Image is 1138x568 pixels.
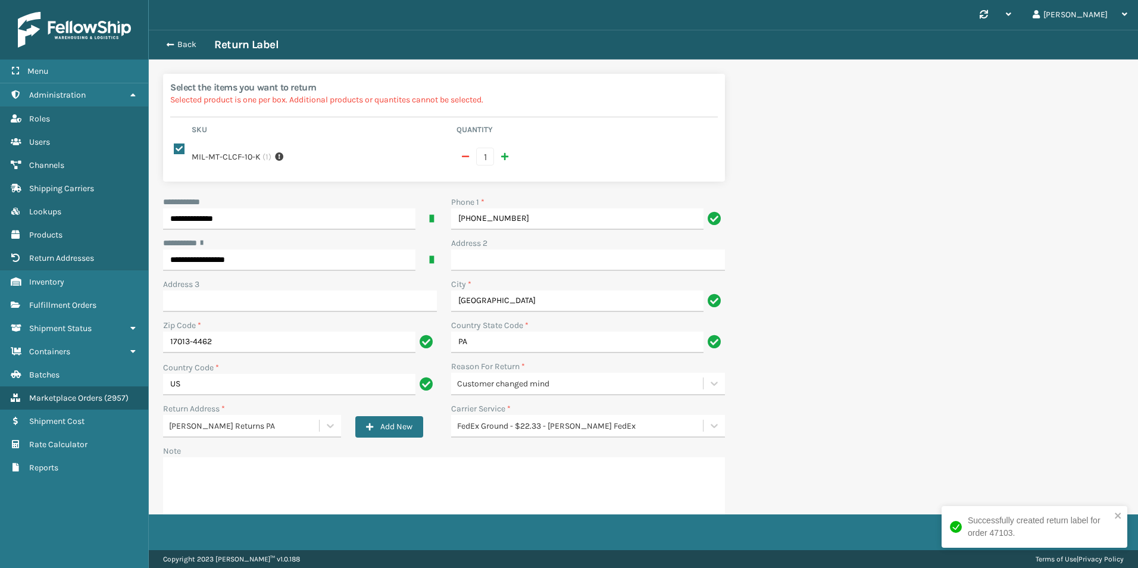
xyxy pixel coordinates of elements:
[453,124,718,139] th: Quantity
[163,402,225,415] label: Return Address
[170,81,718,93] h2: Select the items you want to return
[29,439,87,450] span: Rate Calculator
[262,151,271,163] span: ( 1 )
[451,319,529,332] label: Country State Code
[29,463,58,473] span: Reports
[451,237,487,249] label: Address 2
[451,402,511,415] label: Carrier Service
[29,300,96,310] span: Fulfillment Orders
[169,420,320,432] div: [PERSON_NAME] Returns PA
[29,323,92,333] span: Shipment Status
[29,277,64,287] span: Inventory
[163,319,201,332] label: Zip Code
[18,12,131,48] img: logo
[29,370,60,380] span: Batches
[1114,511,1123,522] button: close
[27,66,48,76] span: Menu
[29,416,85,426] span: Shipment Cost
[457,377,704,390] div: Customer changed mind
[29,230,62,240] span: Products
[29,90,86,100] span: Administration
[192,151,261,163] label: MIL-MT-CLCF-10-K
[163,550,300,568] p: Copyright 2023 [PERSON_NAME]™ v 1.0.188
[451,196,484,208] label: Phone 1
[163,446,181,456] label: Note
[29,137,50,147] span: Users
[457,420,704,432] div: FedEx Ground - $22.33 - [PERSON_NAME] FedEx
[968,514,1111,539] div: Successfully created return label for order 47103.
[29,183,94,194] span: Shipping Carriers
[214,38,279,52] h3: Return Label
[170,93,718,106] p: Selected product is one per box. Additional products or quantites cannot be selected.
[163,278,199,291] label: Address 3
[451,278,471,291] label: City
[160,39,214,50] button: Back
[104,393,129,403] span: ( 2957 )
[355,416,423,438] button: Add New
[29,114,50,124] span: Roles
[29,347,70,357] span: Containers
[163,361,219,374] label: Country Code
[29,207,61,217] span: Lookups
[29,160,64,170] span: Channels
[29,253,94,263] span: Return Addresses
[451,360,525,373] label: Reason For Return
[29,393,102,403] span: Marketplace Orders
[188,124,453,139] th: Sku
